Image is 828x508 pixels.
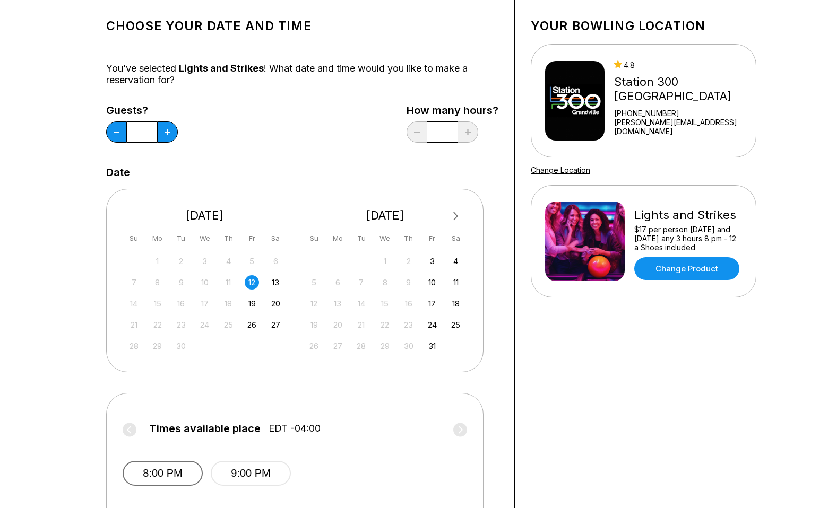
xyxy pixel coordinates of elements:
div: Not available Tuesday, October 21st, 2025 [354,318,368,332]
div: [DATE] [303,208,468,223]
div: Tu [354,231,368,246]
div: Lights and Strikes [634,208,742,222]
div: Not available Sunday, September 21st, 2025 [127,318,141,332]
div: Not available Monday, October 13th, 2025 [331,296,345,311]
div: Not available Monday, September 22nd, 2025 [150,318,165,332]
div: Not available Wednesday, October 1st, 2025 [378,254,392,268]
div: Not available Sunday, September 28th, 2025 [127,339,141,353]
div: Not available Tuesday, October 7th, 2025 [354,275,368,290]
div: [DATE] [123,208,287,223]
div: Not available Wednesday, September 3rd, 2025 [197,254,212,268]
div: Choose Saturday, October 18th, 2025 [448,296,463,311]
div: Choose Friday, September 12th, 2025 [245,275,259,290]
div: Choose Saturday, October 11th, 2025 [448,275,463,290]
img: Station 300 Grandville [545,61,605,141]
div: Not available Tuesday, September 30th, 2025 [174,339,188,353]
div: Choose Friday, October 24th, 2025 [425,318,439,332]
span: Times available place [149,423,261,434]
div: Not available Tuesday, October 28th, 2025 [354,339,368,353]
div: Not available Sunday, September 14th, 2025 [127,296,141,311]
div: Not available Sunday, October 5th, 2025 [307,275,321,290]
div: Not available Monday, October 6th, 2025 [331,275,345,290]
div: Not available Monday, September 1st, 2025 [150,254,165,268]
div: Not available Wednesday, September 17th, 2025 [197,296,212,311]
div: Not available Tuesday, September 2nd, 2025 [174,254,188,268]
button: Next Month [447,208,464,225]
div: Not available Thursday, September 25th, 2025 [221,318,236,332]
div: Not available Friday, September 5th, 2025 [245,254,259,268]
div: Choose Friday, September 26th, 2025 [245,318,259,332]
a: Change Product [634,257,739,280]
h1: Your bowling location [531,19,756,33]
div: $17 per person [DATE] and [DATE] any 3 hours 8 pm - 12 a Shoes included [634,225,742,252]
div: Not available Tuesday, October 14th, 2025 [354,296,368,311]
div: Not available Monday, October 20th, 2025 [331,318,345,332]
div: Th [401,231,416,246]
div: Sa [269,231,283,246]
div: Fr [425,231,439,246]
div: Station 300 [GEOGRAPHIC_DATA] [614,75,752,103]
div: Not available Monday, September 29th, 2025 [150,339,165,353]
div: Not available Tuesday, September 9th, 2025 [174,275,188,290]
div: Choose Saturday, October 4th, 2025 [448,254,463,268]
div: Not available Tuesday, September 16th, 2025 [174,296,188,311]
h1: Choose your Date and time [106,19,498,33]
div: Not available Thursday, October 16th, 2025 [401,296,416,311]
div: 4.8 [614,60,752,69]
div: Not available Tuesday, September 23rd, 2025 [174,318,188,332]
div: We [197,231,212,246]
div: Not available Sunday, October 12th, 2025 [307,296,321,311]
label: Guests? [106,104,178,116]
div: Not available Sunday, October 19th, 2025 [307,318,321,332]
div: month 2025-10 [306,253,465,353]
div: Choose Friday, October 31st, 2025 [425,339,439,353]
div: Not available Wednesday, September 10th, 2025 [197,275,212,290]
div: Not available Monday, September 15th, 2025 [150,296,165,311]
div: Not available Wednesday, September 24th, 2025 [197,318,212,332]
div: Tu [174,231,188,246]
a: Change Location [531,165,590,174]
div: Not available Sunday, October 26th, 2025 [307,339,321,353]
div: Not available Thursday, October 23rd, 2025 [401,318,416,332]
div: Not available Wednesday, October 29th, 2025 [378,339,392,353]
div: We [378,231,392,246]
div: Choose Friday, October 10th, 2025 [425,275,439,290]
div: Not available Thursday, September 4th, 2025 [221,254,236,268]
div: Su [127,231,141,246]
div: Mo [150,231,165,246]
img: Lights and Strikes [545,202,625,281]
div: Fr [245,231,259,246]
button: 9:00 PM [211,461,291,486]
label: How many hours? [407,104,498,116]
div: Not available Thursday, October 30th, 2025 [401,339,416,353]
div: You’ve selected ! What date and time would you like to make a reservation for? [106,63,498,86]
div: Choose Friday, September 19th, 2025 [245,296,259,311]
div: Th [221,231,236,246]
div: Not available Thursday, October 2nd, 2025 [401,254,416,268]
div: Not available Wednesday, October 22nd, 2025 [378,318,392,332]
div: Choose Saturday, September 20th, 2025 [269,296,283,311]
label: Date [106,167,130,178]
div: Not available Monday, September 8th, 2025 [150,275,165,290]
a: [PERSON_NAME][EMAIL_ADDRESS][DOMAIN_NAME] [614,118,752,136]
div: Choose Friday, October 3rd, 2025 [425,254,439,268]
div: Choose Saturday, September 13th, 2025 [269,275,283,290]
div: Su [307,231,321,246]
span: EDT -04:00 [269,423,321,434]
div: Not available Monday, October 27th, 2025 [331,339,345,353]
div: Not available Thursday, September 18th, 2025 [221,296,236,311]
div: Not available Sunday, September 7th, 2025 [127,275,141,290]
div: Not available Wednesday, October 15th, 2025 [378,296,392,311]
div: Mo [331,231,345,246]
div: [PHONE_NUMBER] [614,109,752,118]
div: Sa [448,231,463,246]
div: Choose Saturday, September 27th, 2025 [269,318,283,332]
div: Choose Saturday, October 25th, 2025 [448,318,463,332]
div: Choose Friday, October 17th, 2025 [425,296,439,311]
div: Not available Wednesday, October 8th, 2025 [378,275,392,290]
button: 8:00 PM [123,461,203,486]
div: month 2025-09 [125,253,284,353]
div: Not available Thursday, September 11th, 2025 [221,275,236,290]
span: Lights and Strikes [179,63,264,74]
div: Not available Saturday, September 6th, 2025 [269,254,283,268]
